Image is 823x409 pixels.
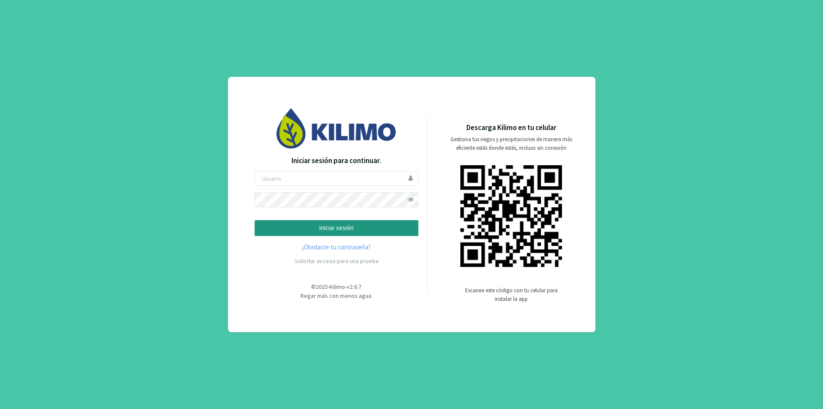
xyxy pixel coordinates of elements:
[262,223,411,233] p: iniciar sesión
[466,122,556,133] p: Descarga Kilimo en tu celular
[255,242,418,252] a: ¿Olvidaste tu contraseña?
[347,283,361,291] span: v2.6.7
[464,286,559,303] p: Escanea este código con tu celular para instalar la app
[316,283,328,291] span: 2025
[330,283,345,291] span: Kilimo
[328,283,330,291] span: -
[345,283,347,291] span: -
[255,155,418,167] p: Iniciar sesión para continuar.
[311,283,316,291] span: ©
[294,257,378,265] a: Solicitar acceso para una prueba
[276,108,396,148] img: Image
[460,165,562,267] img: qr code
[300,292,372,300] span: Regar más con menos agua.
[255,171,418,186] input: Usuario
[445,135,577,152] p: Gestiona tus riegos y precipitaciones de manera más eficiente estés donde estés, incluso sin cone...
[255,220,418,236] button: iniciar sesión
